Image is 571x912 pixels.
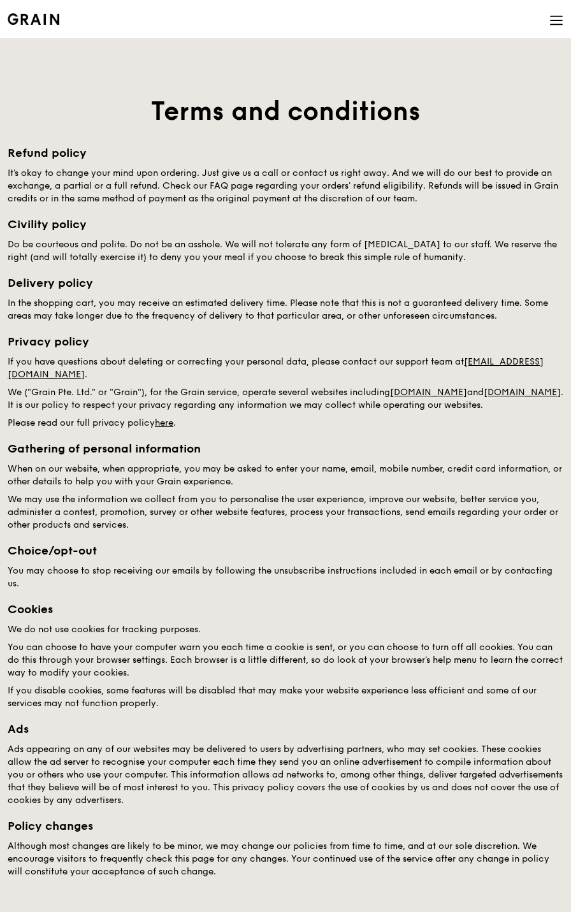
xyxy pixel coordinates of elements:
[8,386,563,412] p: We ("Grain Pte. Ltd." or "Grain"), for the Grain service, operate several websites including and ...
[8,641,563,679] p: You can choose to have your computer warn you each time a cookie is sent, or you can choose to tu...
[8,817,563,835] h3: Policy changes
[8,743,563,807] div: Ads appearing on any of our websites may be delivered to users by advertising partners, who may s...
[8,565,563,590] div: You may choose to stop receiving our emails by following the unsubscribe instructions included in...
[8,720,563,738] h3: Ads
[8,623,563,636] p: We do not use cookies for tracking purposes.
[8,356,563,381] p: If you have questions about deleting or correcting your personal data, please contact our support...
[484,387,561,398] a: [DOMAIN_NAME]
[8,333,563,351] h3: Privacy policy
[8,167,563,205] div: It's okay to change your mind upon ordering. Just give us a call or contact us right away. And we...
[8,440,563,458] h3: Gathering of personal information
[8,493,563,532] p: We may use the information we collect from you to personalise the user experience, improve our we...
[8,94,563,129] h1: Terms and conditions
[155,417,173,428] a: here
[8,684,563,710] p: If you disable cookies, some features will be disabled that may make your website experience less...
[8,542,563,560] h3: Choice/opt-out
[8,215,563,233] h3: Civility policy
[8,297,563,322] div: In the shopping cart, you may receive an estimated delivery time. Please note that this is not a ...
[8,417,563,430] p: Please read our full privacy policy .
[390,387,467,398] a: [DOMAIN_NAME]
[8,840,563,878] div: Although most changes are likely to be minor, we may change our policies from time to time, and a...
[8,144,563,162] h3: Refund policy
[8,600,563,618] h3: Cookies
[8,274,563,292] h3: Delivery policy
[8,13,59,25] img: Grain
[8,463,563,488] p: When on our website, when appropriate, you may be asked to enter your name, email, mobile number,...
[8,238,563,264] div: Do be courteous and polite. Do not be an asshole. We will not tolerate any form of [MEDICAL_DATA]...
